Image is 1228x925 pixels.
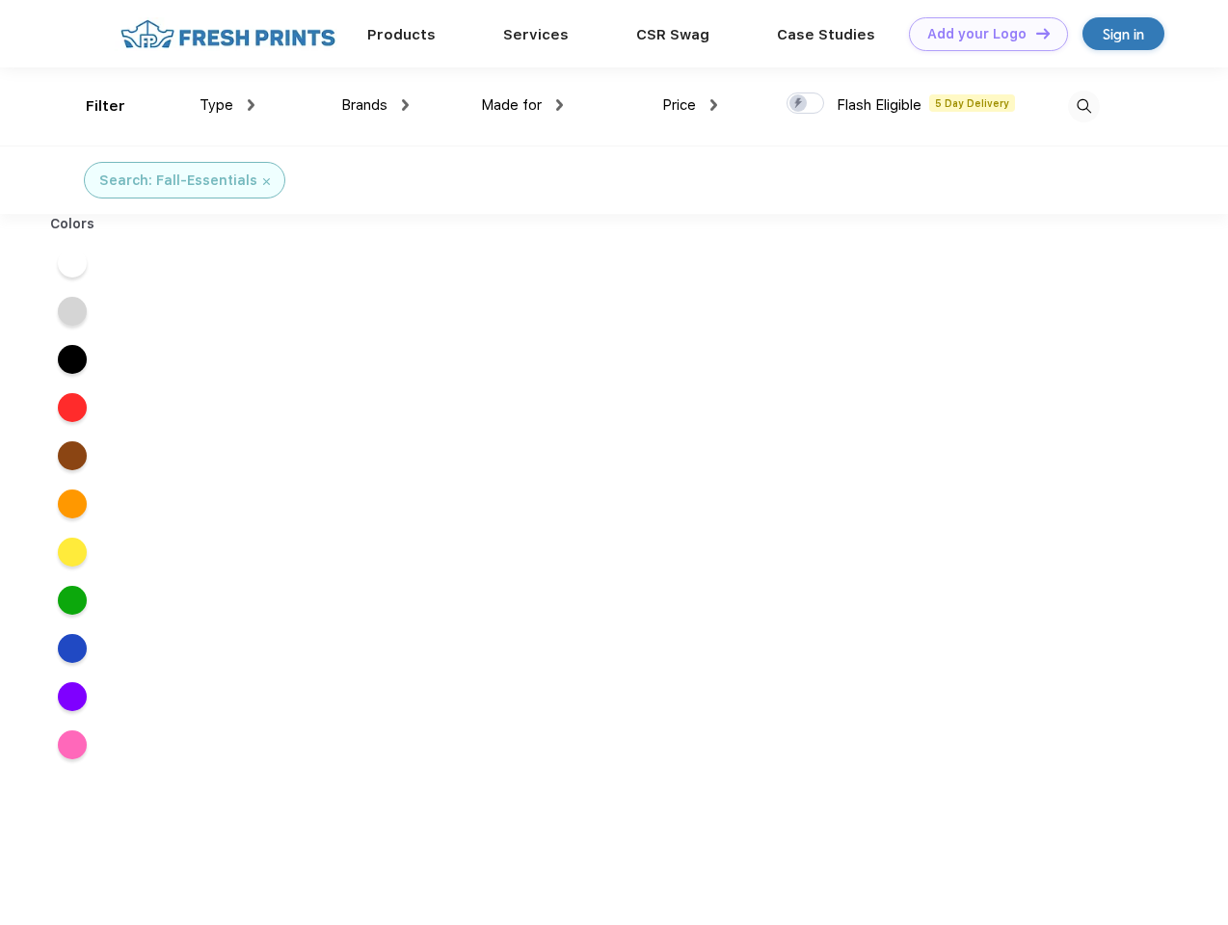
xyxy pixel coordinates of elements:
[402,99,409,111] img: dropdown.png
[710,99,717,111] img: dropdown.png
[248,99,254,111] img: dropdown.png
[662,96,696,114] span: Price
[36,214,110,234] div: Colors
[115,17,341,51] img: fo%20logo%202.webp
[263,178,270,185] img: filter_cancel.svg
[481,96,542,114] span: Made for
[556,99,563,111] img: dropdown.png
[929,94,1015,112] span: 5 Day Delivery
[1068,91,1100,122] img: desktop_search.svg
[99,171,257,191] div: Search: Fall-Essentials
[1103,23,1144,45] div: Sign in
[927,26,1027,42] div: Add your Logo
[341,96,387,114] span: Brands
[200,96,233,114] span: Type
[1036,28,1050,39] img: DT
[837,96,921,114] span: Flash Eligible
[367,26,436,43] a: Products
[1082,17,1164,50] a: Sign in
[86,95,125,118] div: Filter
